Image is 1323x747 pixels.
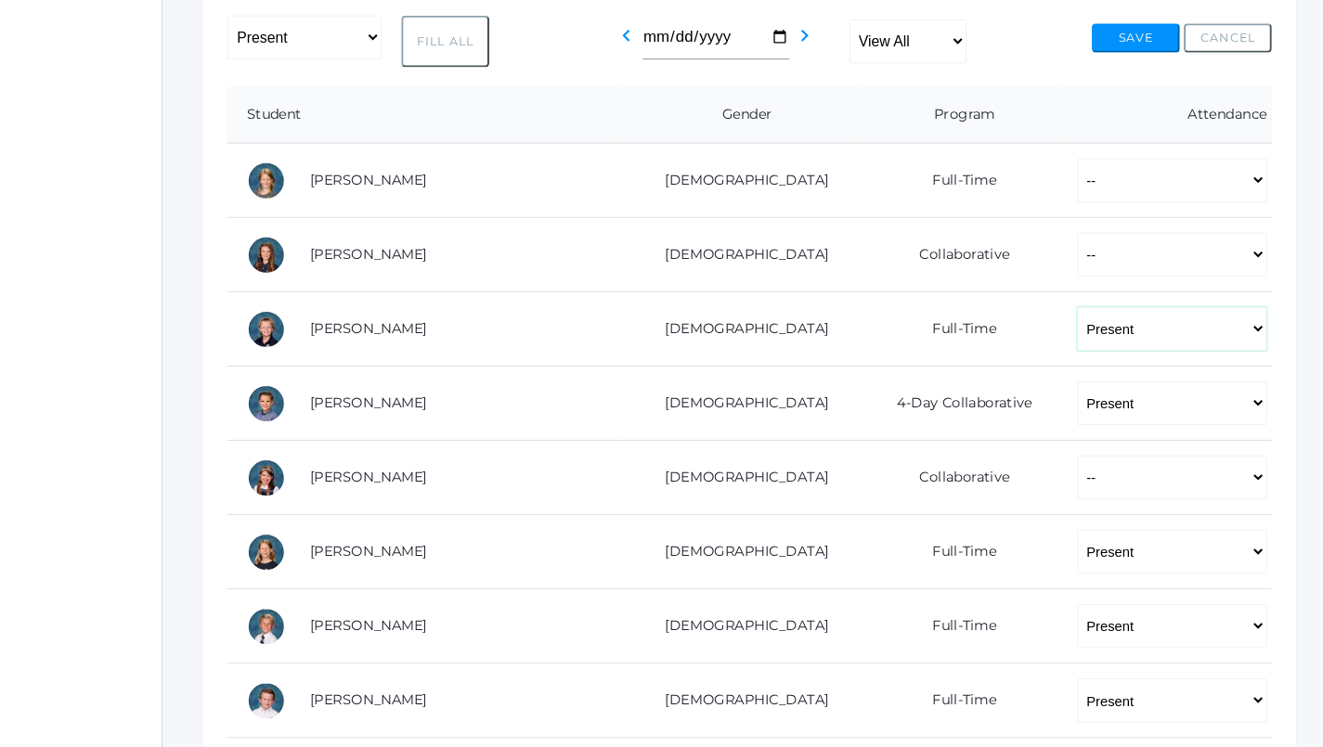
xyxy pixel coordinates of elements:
[869,630,1058,701] td: Full-Time
[646,560,870,630] td: [DEMOGRAPHIC_DATA]
[869,83,1058,136] th: Program
[350,233,460,250] a: [PERSON_NAME]
[350,303,460,320] a: [PERSON_NAME]
[350,162,460,179] a: [PERSON_NAME]
[290,506,327,543] div: Haelyn Bradley
[350,586,460,602] a: [PERSON_NAME]
[290,435,327,472] div: Brynn Boyer
[290,647,327,684] div: Timothy Edlin
[869,489,1058,560] td: Full-Time
[290,294,327,331] div: Levi Beaty
[640,32,662,49] a: chevron_left
[869,419,1058,489] td: Collaborative
[809,23,831,45] i: chevron_right
[646,277,870,348] td: [DEMOGRAPHIC_DATA]
[646,136,870,207] td: [DEMOGRAPHIC_DATA]
[436,15,520,64] button: Fill All
[290,153,327,190] div: Amelia Adams
[1179,22,1263,50] button: Cancel
[350,444,460,461] a: [PERSON_NAME]
[869,136,1058,207] td: Full-Time
[350,656,460,673] a: [PERSON_NAME]
[290,576,327,613] div: Ian Doyle
[646,207,870,277] td: [DEMOGRAPHIC_DATA]
[646,489,870,560] td: [DEMOGRAPHIC_DATA]
[290,365,327,402] div: James Bernardi
[1092,22,1175,50] button: Save
[350,727,460,743] a: [PERSON_NAME]
[869,560,1058,630] td: Full-Time
[869,207,1058,277] td: Collaborative
[646,630,870,701] td: [DEMOGRAPHIC_DATA]
[350,515,460,532] a: [PERSON_NAME]
[350,374,460,391] a: [PERSON_NAME]
[809,32,831,49] a: chevron_right
[646,348,870,419] td: [DEMOGRAPHIC_DATA]
[290,224,327,261] div: Claire Arnold
[646,83,870,136] th: Gender
[271,83,646,136] th: Student
[640,23,662,45] i: chevron_left
[1059,83,1263,136] th: Attendance
[646,419,870,489] td: [DEMOGRAPHIC_DATA]
[869,277,1058,348] td: Full-Time
[869,348,1058,419] td: 4-Day Collaborative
